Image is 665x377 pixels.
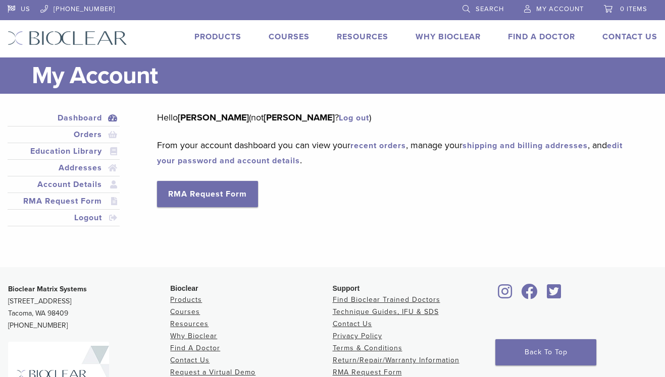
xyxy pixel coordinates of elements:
a: Logout [10,212,118,224]
span: My Account [536,5,584,13]
strong: [PERSON_NAME] [264,112,335,123]
a: Account Details [10,178,118,191]
a: Courses [170,307,200,316]
a: Request a Virtual Demo [170,368,255,376]
a: Contact Us [333,320,372,328]
a: Why Bioclear [416,32,481,42]
a: recent orders [350,141,406,151]
a: Bioclear [543,290,565,300]
a: Courses [269,32,310,42]
p: Hello (not ? ) [157,110,642,125]
a: Contact Us [602,32,657,42]
img: Bioclear [8,31,127,45]
a: Technique Guides, IFU & SDS [333,307,439,316]
a: Resources [170,320,209,328]
a: Bioclear [495,290,516,300]
a: RMA Request Form [157,181,258,207]
a: Find Bioclear Trained Doctors [333,295,440,304]
span: Bioclear [170,284,198,292]
a: Log out [339,113,369,123]
a: Privacy Policy [333,332,382,340]
a: Education Library [10,145,118,157]
a: shipping and billing addresses [463,141,588,151]
p: From your account dashboard you can view your , manage your , and . [157,138,642,168]
a: RMA Request Form [333,368,402,376]
a: Why Bioclear [170,332,217,340]
a: Orders [10,129,118,141]
a: Find A Doctor [170,344,220,352]
a: Terms & Conditions [333,344,402,352]
a: Back To Top [495,339,596,365]
nav: Account pages [8,110,120,238]
p: [STREET_ADDRESS] Tacoma, WA 98409 [PHONE_NUMBER] [8,283,170,332]
span: 0 items [620,5,647,13]
a: Addresses [10,162,118,174]
span: Support [333,284,360,292]
a: Resources [337,32,388,42]
a: Dashboard [10,112,118,124]
a: RMA Request Form [10,195,118,207]
a: Contact Us [170,356,210,364]
strong: [PERSON_NAME] [178,112,249,123]
a: Products [170,295,202,304]
h1: My Account [32,57,657,94]
span: Search [476,5,504,13]
strong: Bioclear Matrix Systems [8,285,87,293]
a: Find A Doctor [508,32,575,42]
a: Bioclear [518,290,541,300]
a: Return/Repair/Warranty Information [333,356,459,364]
a: Products [194,32,241,42]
